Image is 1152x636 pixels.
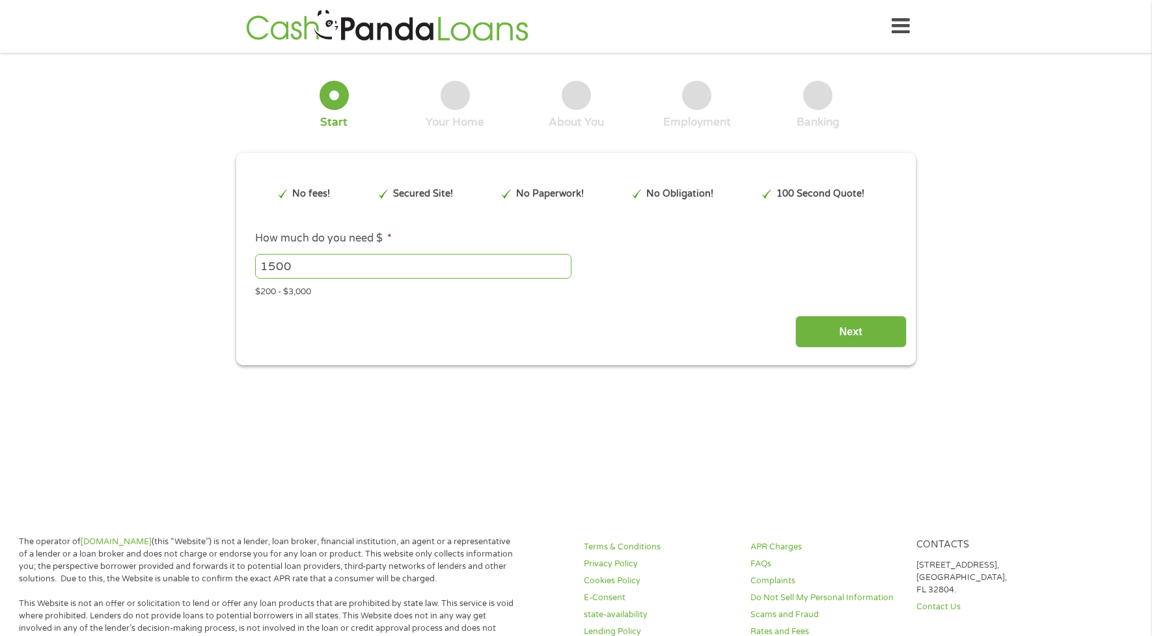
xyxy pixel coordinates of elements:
a: Privacy Policy [584,558,734,570]
a: FAQs [750,558,901,570]
div: $200 - $3,000 [255,281,897,299]
div: Employment [663,115,731,130]
p: No Paperwork! [516,187,584,201]
div: Start [320,115,348,130]
div: Banking [797,115,840,130]
p: [STREET_ADDRESS], [GEOGRAPHIC_DATA], FL 32804. [916,559,1067,596]
div: Your Home [426,115,484,130]
a: Do Not Sell My Personal Information [750,592,901,604]
p: 100 Second Quote! [776,187,864,201]
input: Next [795,316,907,348]
img: GetLoanNow Logo [242,8,532,45]
a: [DOMAIN_NAME] [81,536,152,547]
a: state-availability [584,609,734,621]
a: Cookies Policy [584,575,734,587]
a: E-Consent [584,592,734,604]
p: No Obligation! [646,187,713,201]
a: Complaints [750,575,901,587]
h4: Contacts [916,539,1067,551]
label: How much do you need $ [255,232,392,245]
a: Terms & Conditions [584,541,734,553]
div: About You [549,115,604,130]
p: No fees! [292,187,330,201]
p: Secured Site! [393,187,453,201]
a: APR Charges [750,541,901,553]
p: The operator of (this “Website”) is not a lender, loan broker, financial institution, an agent or... [19,536,517,585]
a: Contact Us [916,601,1067,613]
a: Scams and Fraud [750,609,901,621]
